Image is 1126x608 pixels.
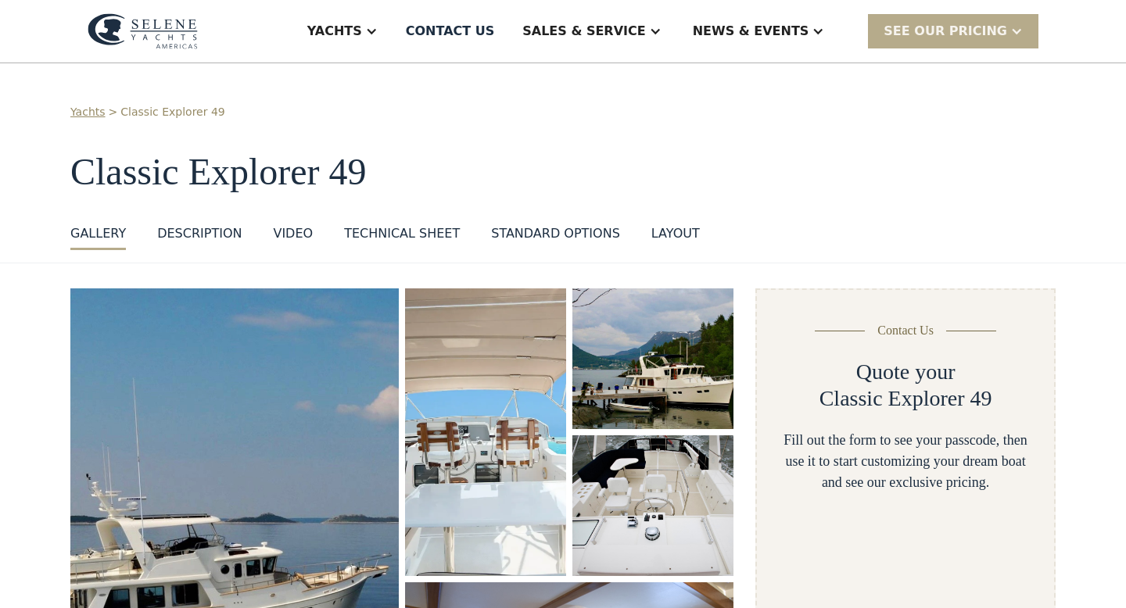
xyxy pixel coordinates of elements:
[157,224,242,243] div: DESCRIPTION
[491,224,620,243] div: standard options
[693,22,809,41] div: News & EVENTS
[120,104,224,120] a: Classic Explorer 49
[405,288,566,576] a: open lightbox
[70,104,106,120] a: Yachts
[273,224,313,250] a: VIDEO
[522,22,645,41] div: Sales & Service
[344,224,460,243] div: Technical sheet
[109,104,118,120] div: >
[782,430,1029,493] div: Fill out the form to see your passcode, then use it to start customizing your dream boat and see ...
[856,359,956,385] h2: Quote your
[70,152,1056,193] h1: Classic Explorer 49
[406,22,495,41] div: Contact US
[819,385,992,412] h2: Classic Explorer 49
[88,13,198,49] img: logo
[651,224,700,250] a: layout
[868,14,1038,48] div: SEE Our Pricing
[70,224,126,243] div: GALLERY
[344,224,460,250] a: Technical sheet
[307,22,362,41] div: Yachts
[70,224,126,250] a: GALLERY
[877,321,934,340] div: Contact Us
[884,22,1007,41] div: SEE Our Pricing
[273,224,313,243] div: VIDEO
[572,435,733,576] img: 50 foot motor yacht
[491,224,620,250] a: standard options
[572,288,733,429] img: 50 foot motor yacht
[157,224,242,250] a: DESCRIPTION
[572,288,733,429] a: open lightbox
[572,435,733,576] a: open lightbox
[651,224,700,243] div: layout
